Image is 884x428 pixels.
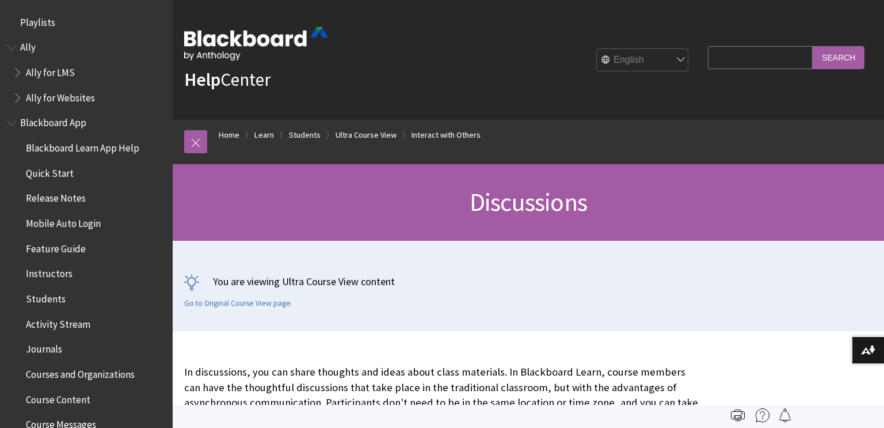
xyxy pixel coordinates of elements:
[731,408,745,422] img: Print
[26,214,101,229] span: Mobile Auto Login
[184,274,872,289] p: You are viewing Ultra Course View content
[7,13,166,32] nav: Book outline for Playlists
[813,46,864,69] input: Search
[184,27,328,60] img: Blackboard by Anthology
[26,63,75,78] span: Ally for LMS
[184,365,702,425] p: In discussions, you can share thoughts and ideas about class materials. In Blackboard Learn, cour...
[26,315,90,330] span: Activity Stream
[254,128,274,142] a: Learn
[411,128,481,142] a: Interact with Others
[597,49,689,72] select: Site Language Selector
[26,365,135,380] span: Courses and Organizations
[289,128,321,142] a: Students
[20,38,36,54] span: Ally
[26,340,62,355] span: Journals
[184,68,220,91] strong: Help
[26,138,139,154] span: Blackboard Learn App Help
[20,113,86,129] span: Blackboard App
[184,68,270,91] a: HelpCenter
[219,128,239,142] a: Home
[470,186,587,218] span: Discussions
[336,128,397,142] a: Ultra Course View
[26,264,73,280] span: Instructors
[26,289,66,305] span: Students
[26,239,86,255] span: Feature Guide
[184,298,292,309] a: Go to Original Course View page.
[7,38,166,108] nav: Book outline for Anthology Ally Help
[778,408,792,422] img: Follow this page
[26,390,90,406] span: Course Content
[20,13,55,28] span: Playlists
[756,408,769,422] img: More help
[26,164,74,179] span: Quick Start
[26,189,86,204] span: Release Notes
[26,88,95,104] span: Ally for Websites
